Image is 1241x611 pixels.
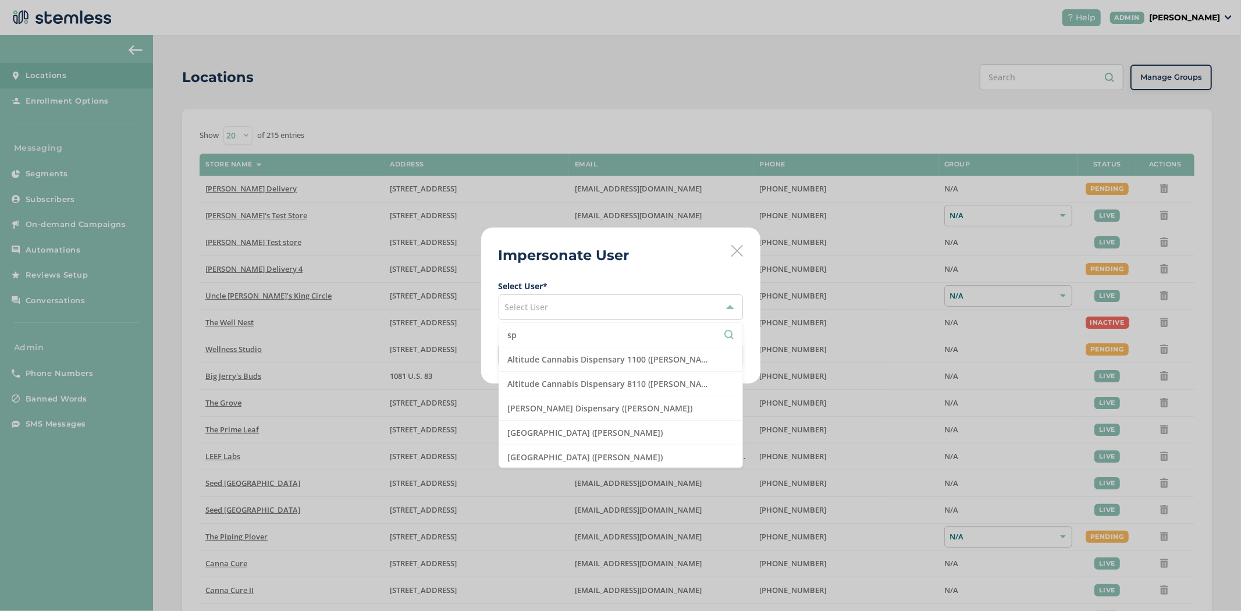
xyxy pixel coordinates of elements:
span: Select User [505,301,549,312]
iframe: Chat Widget [1183,555,1241,611]
li: [GEOGRAPHIC_DATA] ([PERSON_NAME]) [499,445,742,470]
li: Altitude Cannabis Dispensary 1100 ([PERSON_NAME]) [499,347,742,372]
li: [GEOGRAPHIC_DATA] ([PERSON_NAME]) [499,421,742,445]
li: [PERSON_NAME] Dispensary ([PERSON_NAME]) [499,396,742,421]
h2: Impersonate User [499,245,630,266]
input: Search [508,329,734,341]
label: Select User [499,280,743,292]
li: Altitude Cannabis Dispensary 8110 ([PERSON_NAME]) [499,372,742,396]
